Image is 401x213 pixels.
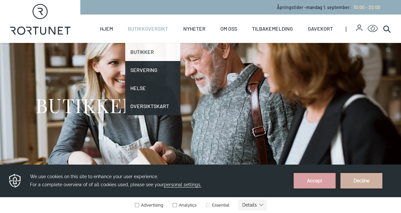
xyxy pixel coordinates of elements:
span: | [346,15,356,43]
h3: We use cookies on this site to enhance your user experience. For a complete overview of of all co... [30,13,286,29]
a: Hjem [100,15,113,43]
label: Analytics [171,43,196,48]
a: Oversiktskart [125,97,180,115]
img: Privacy reminder [8,13,22,29]
button: Open Accessibility Menu [367,24,378,34]
a: Tilbakemelding [252,15,293,43]
button: Accept [294,13,336,29]
text: Details [242,43,257,48]
a: Servering [125,61,180,79]
a: Om oss [220,15,237,43]
a: Gavekort [308,15,333,43]
h1: BUTIKKER [35,93,135,117]
input: Essential [206,43,210,47]
button: Details [238,40,266,50]
input: Analytics [173,43,177,47]
a: Butikkoversikt [128,15,168,43]
input: Advertising [135,43,139,47]
a: Nyheter [183,15,205,43]
span: 10:00 - 20:00 [354,5,380,10]
p: Åpningstider - mandag 1. september : [277,4,380,11]
a: Helse [125,79,180,97]
label: Advertising [135,43,163,48]
label: Essential [205,43,229,48]
button: Decline [340,13,382,29]
a: Butikker [125,43,180,61]
a: 10:00 - 20:00 [351,5,380,10]
span: personal settings. [164,22,201,28]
